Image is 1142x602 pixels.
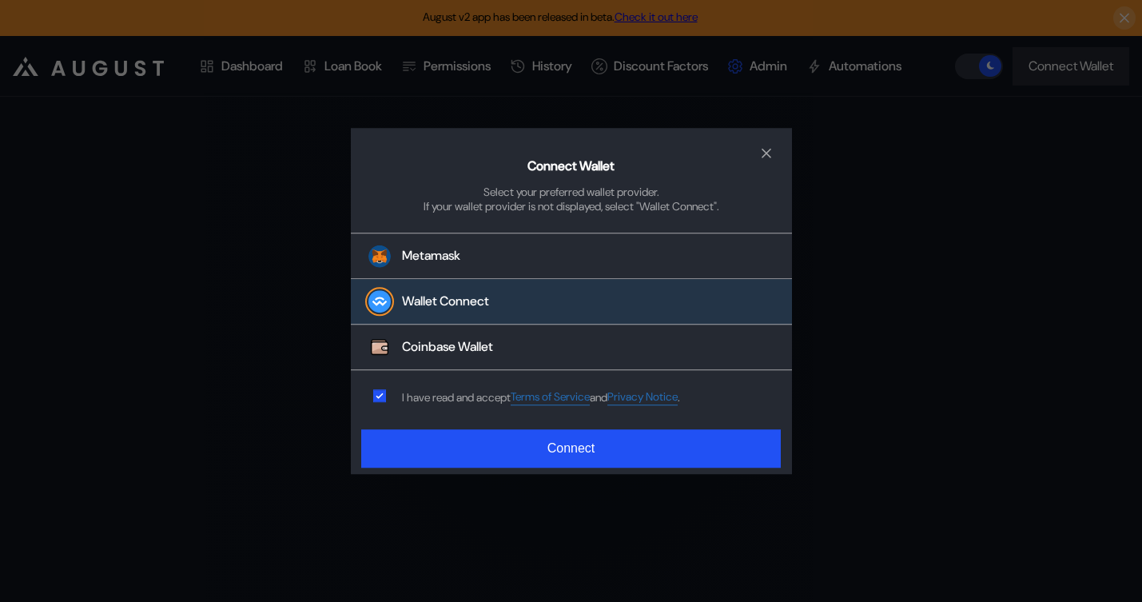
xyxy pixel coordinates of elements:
[607,390,678,405] a: Privacy Notice
[402,339,493,356] div: Coinbase Wallet
[424,199,719,213] div: If your wallet provider is not displayed, select "Wallet Connect".
[402,248,460,265] div: Metamask
[351,280,792,325] button: Wallet Connect
[402,293,489,310] div: Wallet Connect
[402,390,680,405] div: I have read and accept .
[368,337,391,359] img: Coinbase Wallet
[351,233,792,280] button: Metamask
[483,185,659,199] div: Select your preferred wallet provider.
[590,390,607,405] span: and
[754,141,779,166] button: close modal
[351,325,792,371] button: Coinbase WalletCoinbase Wallet
[511,390,590,405] a: Terms of Service
[527,157,615,174] h2: Connect Wallet
[361,429,780,468] button: Connect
